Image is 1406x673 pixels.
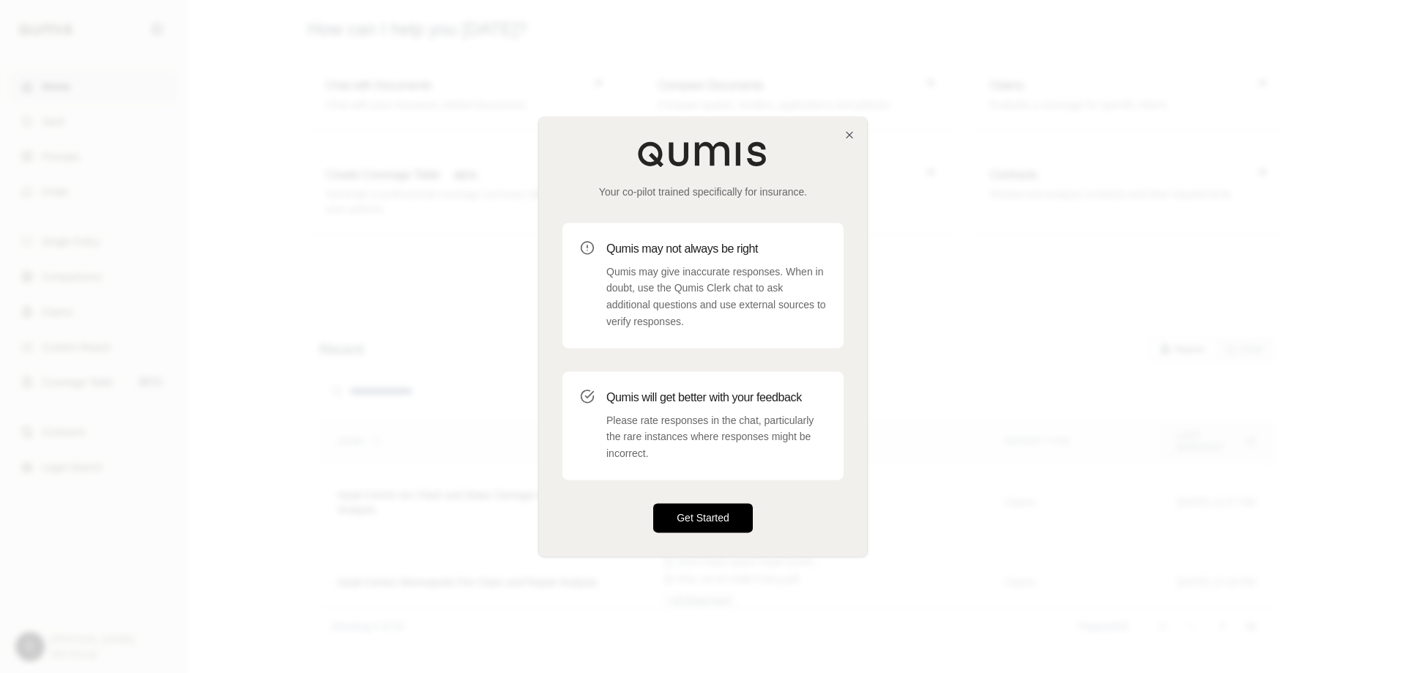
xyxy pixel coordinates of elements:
h3: Qumis will get better with your feedback [606,389,826,406]
button: Get Started [653,503,753,532]
p: Please rate responses in the chat, particularly the rare instances where responses might be incor... [606,412,826,462]
img: Qumis Logo [637,141,769,167]
p: Qumis may give inaccurate responses. When in doubt, use the Qumis Clerk chat to ask additional qu... [606,264,826,330]
h3: Qumis may not always be right [606,240,826,258]
p: Your co-pilot trained specifically for insurance. [562,185,844,199]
